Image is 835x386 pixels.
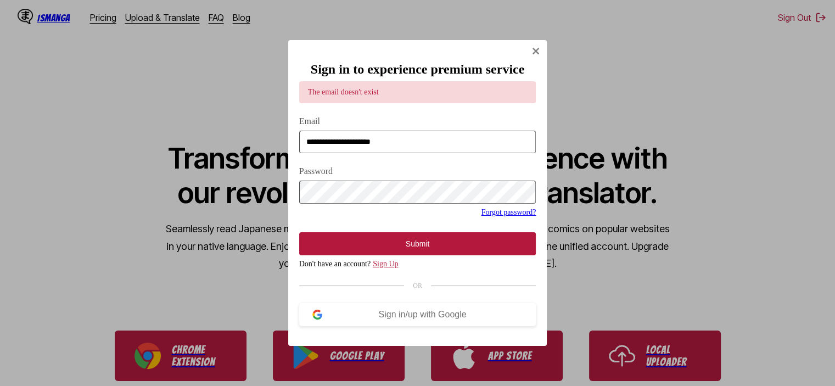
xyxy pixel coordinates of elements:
[299,116,536,126] label: Email
[299,282,536,290] div: OR
[299,303,536,326] button: Sign in/up with Google
[299,232,536,255] button: Submit
[299,260,536,268] div: Don't have an account?
[299,81,536,103] div: The email doesn't exist
[288,40,547,346] div: Sign In Modal
[322,310,523,320] div: Sign in/up with Google
[299,62,536,77] h2: Sign in to experience premium service
[373,260,398,268] a: Sign Up
[531,47,540,55] img: Close
[481,208,536,216] a: Forgot password?
[312,310,322,320] img: google-logo
[299,166,536,176] label: Password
